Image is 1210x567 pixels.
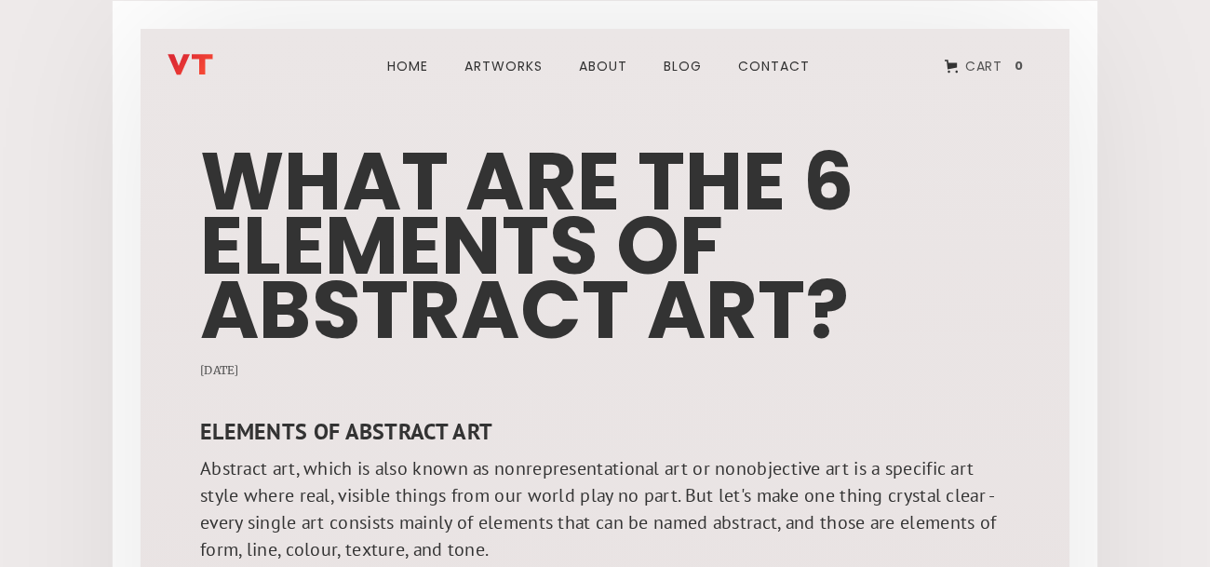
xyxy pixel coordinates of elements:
[1009,58,1028,74] div: 0
[931,46,1042,87] a: Open empty cart
[200,455,1010,563] p: Abstract art, which is also known as nonrepresentational art or nonobjective art is a specific ar...
[727,33,821,100] a: Contact
[168,38,279,75] a: home
[453,33,554,100] a: ARTWORks
[376,33,439,100] a: Home
[652,33,713,100] a: blog
[965,54,1002,78] div: Cart
[568,33,639,100] a: about
[200,150,1010,342] h1: What Are The 6 Elements Of Abstract Art?
[168,54,213,75] img: Vladimir Titov
[200,364,1010,377] div: [DATE]
[200,418,1010,446] h3: Elements of abstract art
